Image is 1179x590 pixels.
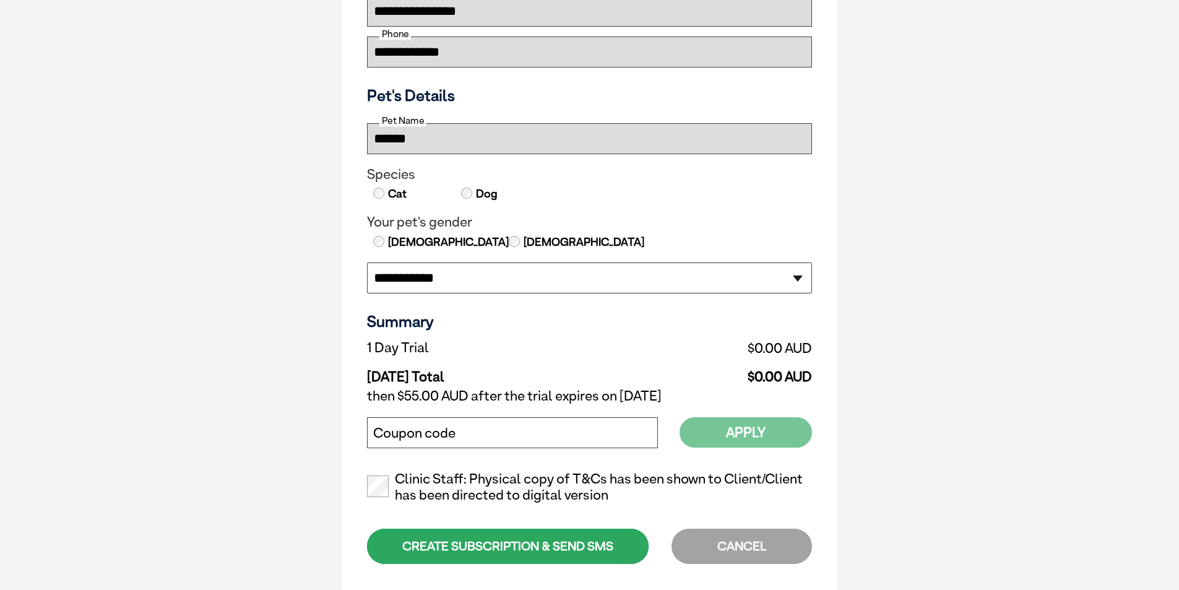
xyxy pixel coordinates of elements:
[367,385,812,407] td: then $55.00 AUD after the trial expires on [DATE]
[367,359,609,385] td: [DATE] Total
[379,28,411,40] label: Phone
[373,425,456,441] label: Coupon code
[362,86,817,105] h3: Pet's Details
[367,312,812,331] h3: Summary
[367,167,812,183] legend: Species
[367,475,389,497] input: Clinic Staff: Physical copy of T&Cs has been shown to Client/Client has been directed to digital ...
[609,359,812,385] td: $0.00 AUD
[609,337,812,359] td: $0.00 AUD
[680,417,812,448] button: Apply
[367,529,649,564] div: CREATE SUBSCRIPTION & SEND SMS
[367,214,812,230] legend: Your pet's gender
[672,529,812,564] div: CANCEL
[367,471,812,503] label: Clinic Staff: Physical copy of T&Cs has been shown to Client/Client has been directed to digital ...
[367,337,609,359] td: 1 Day Trial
